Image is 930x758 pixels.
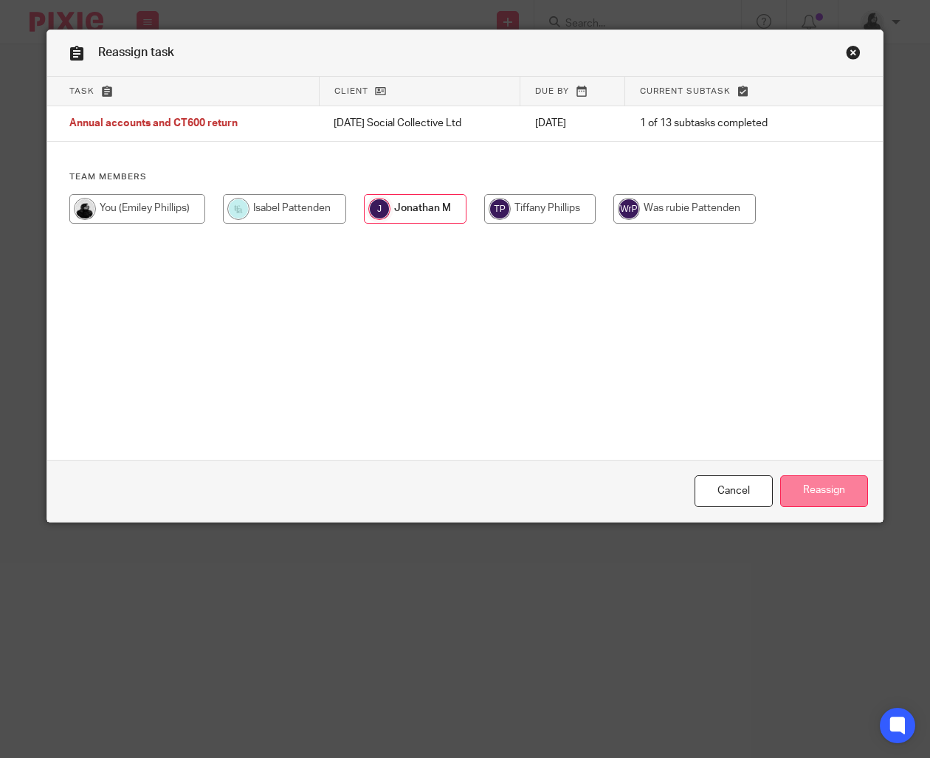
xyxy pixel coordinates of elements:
[334,87,368,95] span: Client
[780,475,868,507] input: Reassign
[69,171,861,183] h4: Team members
[695,475,773,507] a: Close this dialog window
[69,87,94,95] span: Task
[535,87,569,95] span: Due by
[535,116,610,131] p: [DATE]
[69,119,238,129] span: Annual accounts and CT600 return
[846,45,861,65] a: Close this dialog window
[625,106,826,142] td: 1 of 13 subtasks completed
[640,87,731,95] span: Current subtask
[98,46,174,58] span: Reassign task
[334,116,505,131] p: [DATE] Social Collective Ltd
